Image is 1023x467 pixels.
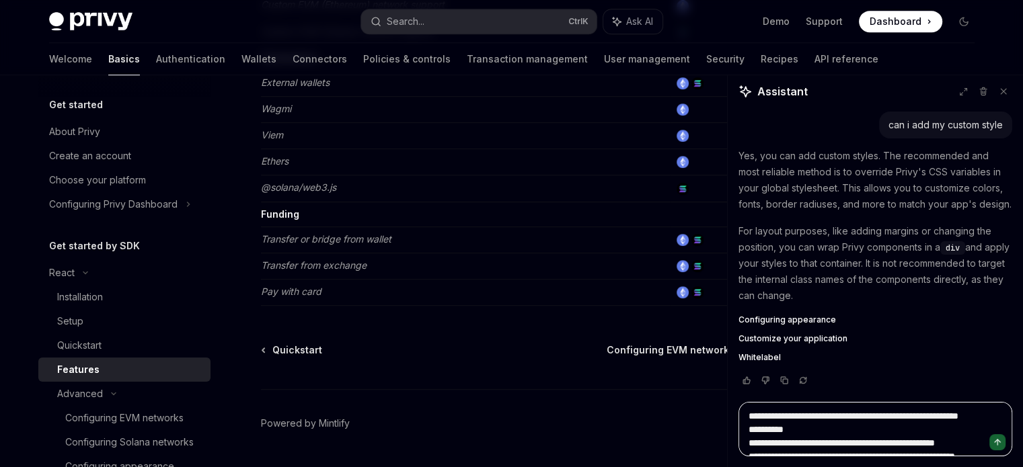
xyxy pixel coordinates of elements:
span: Ask AI [626,15,653,28]
div: Quickstart [57,337,102,353]
img: solana.png [691,286,704,298]
em: Transfer from exchange [261,259,367,271]
span: Ctrl K [568,16,589,27]
span: Configuring appearance [738,314,836,325]
div: can i add my custom style [888,118,1003,132]
a: Powered by Mintlify [261,417,350,430]
button: Toggle dark mode [953,11,975,32]
a: Configuring EVM networks [607,343,745,357]
a: Configuring appearance [738,314,1012,325]
img: ethereum.png [677,103,689,116]
a: Configuring Solana networks [38,430,211,454]
a: Welcome [49,43,92,75]
img: solana.png [691,77,704,89]
img: ethereum.png [677,130,689,142]
a: Choose your platform [38,168,211,192]
img: ethereum.png [677,234,689,246]
a: User management [604,43,690,75]
a: Recipes [761,43,798,75]
a: API reference [814,43,878,75]
a: Create an account [38,144,211,168]
span: Assistant [757,83,808,99]
div: Advanced [57,386,103,402]
a: Connectors [293,43,347,75]
div: Create an account [49,148,131,164]
img: ethereum.png [677,77,689,89]
em: @solana/web3.js [261,181,336,193]
div: React [49,265,75,281]
button: Search...CtrlK [361,9,597,34]
span: Dashboard [870,15,921,28]
p: Yes, you can add custom styles. The recommended and most reliable method is to override Privy's C... [738,148,1012,212]
a: Features [38,357,211,382]
a: Transaction management [467,43,588,75]
a: Quickstart [262,343,322,357]
div: Installation [57,289,103,305]
a: Basics [108,43,140,75]
div: Search... [387,13,424,30]
em: Viem [261,129,283,140]
img: dark logo [49,12,132,31]
a: Dashboard [859,11,942,32]
h5: Get started [49,97,103,113]
span: Customize your application [738,333,847,344]
img: ethereum.png [677,156,689,168]
span: Whitelabel [738,352,781,363]
img: solana.png [677,183,689,195]
strong: Funding [261,208,299,220]
img: solana.png [691,260,704,272]
a: Installation [38,285,211,309]
button: Ask AI [603,9,662,34]
em: Wagmi [261,103,291,114]
a: Configuring EVM networks [38,406,211,430]
a: Customize your application [738,333,1012,344]
img: ethereum.png [677,260,689,272]
div: Features [57,362,100,378]
a: About Privy [38,120,211,144]
div: Configuring Privy Dashboard [49,196,178,212]
h5: Get started by SDK [49,238,140,254]
a: Whitelabel [738,352,1012,363]
img: ethereum.png [677,286,689,298]
a: Authentication [156,43,225,75]
em: Pay with card [261,286,321,297]
a: Support [806,15,843,28]
img: solana.png [691,234,704,246]
span: Configuring EVM networks [607,343,734,357]
a: Policies & controls [363,43,451,75]
span: Quickstart [272,343,322,357]
a: Wallets [241,43,276,75]
em: External wallets [261,77,330,88]
a: Demo [763,15,790,28]
div: Configuring Solana networks [65,434,194,450]
em: Ethers [261,155,289,167]
a: Security [706,43,745,75]
div: Choose your platform [49,172,146,188]
a: Setup [38,309,211,333]
a: Quickstart [38,333,211,357]
em: Transfer or bridge from wallet [261,233,391,245]
div: About Privy [49,124,100,140]
button: Send message [989,434,1006,450]
div: Configuring EVM networks [65,410,184,426]
p: For layout purposes, like adding margins or changing the position, you can wrap Privy components ... [738,223,1012,304]
div: Setup [57,313,83,329]
span: div [946,243,960,253]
